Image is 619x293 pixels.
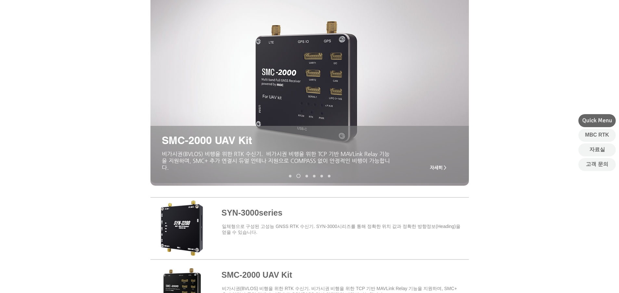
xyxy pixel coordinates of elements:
[286,174,333,178] nav: 슬라이드
[586,161,608,168] span: 고객 문의
[296,174,301,178] a: SMC-2000
[578,143,616,156] a: 자료실
[425,161,451,174] a: 자세히 >
[589,146,605,153] span: 자료실
[582,116,612,125] span: Quick Menu
[578,129,616,142] a: MBC RTK
[162,134,252,146] span: SMC-2000 UAV Kit
[430,165,446,170] span: 자세히 >
[320,175,323,177] a: TDR-3000
[544,265,619,293] iframe: Wix Chat
[289,175,291,177] a: SYN-3000 series
[305,175,308,177] a: MRP-2000v2
[162,151,390,171] span: ​비가시권(BVLOS) 비행을 위한 RTK 수신기. 비가시권 비행을 위한 TCP 기반 MAVLink Relay 기능을 지원하며, SMC+ 추가 연결시 듀얼 안테나 지원으로 C...
[578,158,616,171] a: 고객 문의
[578,114,616,127] div: Quick Menu
[585,131,609,139] span: MBC RTK
[328,175,330,177] a: MDU-2000 UAV Kit
[313,175,316,177] a: MRD-1000v2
